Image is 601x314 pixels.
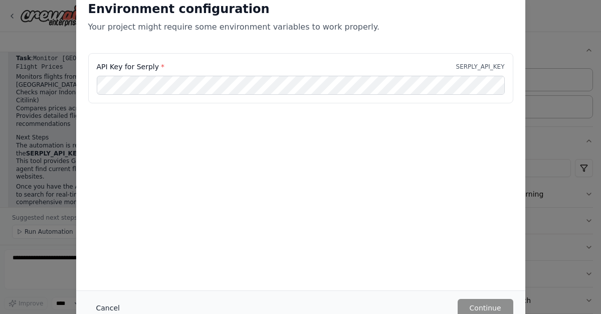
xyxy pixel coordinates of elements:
p: Your project might require some environment variables to work properly. [88,21,513,33]
p: SERPLY_API_KEY [456,63,505,71]
label: API Key for Serply [97,62,164,72]
h2: Environment configuration [88,1,513,17]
